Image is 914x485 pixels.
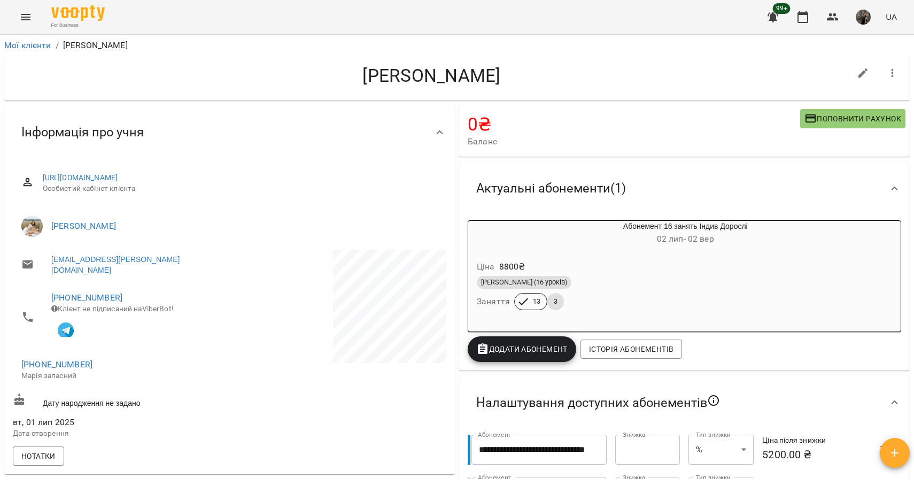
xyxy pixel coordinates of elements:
[51,304,174,313] span: Клієнт не підписаний на ViberBot!
[468,221,851,323] button: Абонемент 16 занять Індив Дорослі02 лип- 02 верЦіна8800₴[PERSON_NAME] (16 уроків)Заняття133
[51,22,105,29] span: For Business
[520,221,851,247] div: Абонемент 16 занять Індив Дорослі
[762,435,864,446] h6: Ціна після знижки
[11,391,230,411] div: Дату народження не задано
[476,343,568,356] span: Додати Абонемент
[762,446,864,463] h6: 5200.00 ₴
[886,11,897,22] span: UA
[58,322,74,338] img: Telegram
[21,371,219,381] p: Марія запасний
[477,259,495,274] h6: Ціна
[580,340,682,359] button: Історія абонементів
[21,124,144,141] span: Інформація про учня
[476,394,720,411] span: Налаштування доступних абонементів
[804,112,901,125] span: Поповнити рахунок
[51,221,116,231] a: [PERSON_NAME]
[477,278,571,287] span: [PERSON_NAME] (16 уроків)
[499,260,525,273] p: 8800 ₴
[468,221,520,247] div: Абонемент 16 занять Індив Дорослі
[63,39,128,52] p: [PERSON_NAME]
[773,3,791,14] span: 99+
[589,343,673,356] span: Історія абонементів
[13,4,38,30] button: Menu
[881,7,901,27] button: UA
[800,109,905,128] button: Поповнити рахунок
[547,297,564,306] span: 3
[468,135,800,148] span: Баланс
[13,416,228,429] span: вт, 01 лип 2025
[4,39,910,52] nav: breadcrumb
[51,254,219,275] a: [EMAIL_ADDRESS][PERSON_NAME][DOMAIN_NAME]
[4,105,455,160] div: Інформація про учня
[51,5,105,21] img: Voopty Logo
[13,428,228,439] p: Дата створення
[56,39,59,52] li: /
[856,10,871,25] img: 331913643cd58b990721623a0d187df0.png
[43,173,118,182] a: [URL][DOMAIN_NAME]
[468,336,576,362] button: Додати Абонемент
[477,294,510,309] h6: Заняття
[13,446,64,466] button: Нотатки
[688,435,754,465] div: %
[468,113,800,135] h4: 0 ₴
[526,297,547,306] span: 13
[459,375,910,430] div: Налаштування доступних абонементів
[707,394,720,407] svg: Якщо не обрано жодного, клієнт зможе побачити всі публічні абонементи
[657,234,714,244] span: 02 лип - 02 вер
[21,215,43,237] img: Ніколь Дутчак
[51,292,122,303] a: [PHONE_NUMBER]
[51,314,80,343] button: Клієнт підписаний на VooptyBot
[13,65,850,87] h4: [PERSON_NAME]
[476,180,626,197] span: Актуальні абонементи ( 1 )
[459,161,910,216] div: Актуальні абонементи(1)
[21,359,92,369] a: [PHONE_NUMBER]
[21,450,56,463] span: Нотатки
[43,183,438,194] span: Особистий кабінет клієнта
[4,40,51,50] a: Мої клієнти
